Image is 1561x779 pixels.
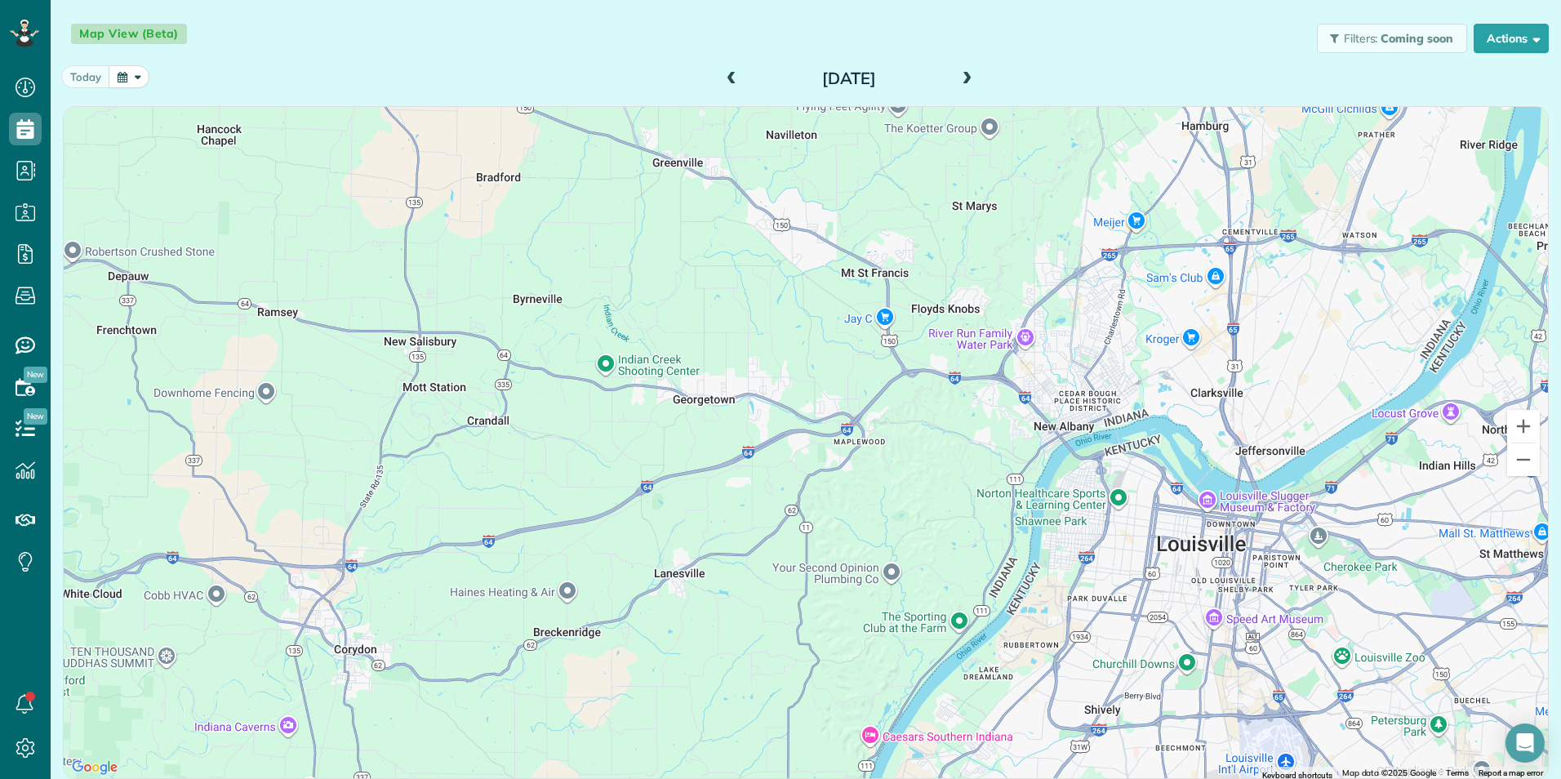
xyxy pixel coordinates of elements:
[24,367,47,383] span: New
[1474,24,1549,53] button: Actions
[1507,410,1540,443] button: Zoom in
[1479,768,1543,777] a: Report a map error
[71,24,187,44] span: Map View (Beta)
[1344,31,1378,46] span: Filters:
[24,408,47,425] span: New
[68,757,122,778] a: Open this area in Google Maps (opens a new window)
[1446,768,1469,777] a: Terms (opens in new tab)
[1381,31,1454,46] span: Coming soon
[68,757,122,778] img: Google
[1507,443,1540,476] button: Zoom out
[61,65,110,87] button: today
[1505,723,1545,763] div: Open Intercom Messenger
[1342,768,1436,778] span: Map data ©2025 Google
[747,69,951,87] h2: [DATE]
